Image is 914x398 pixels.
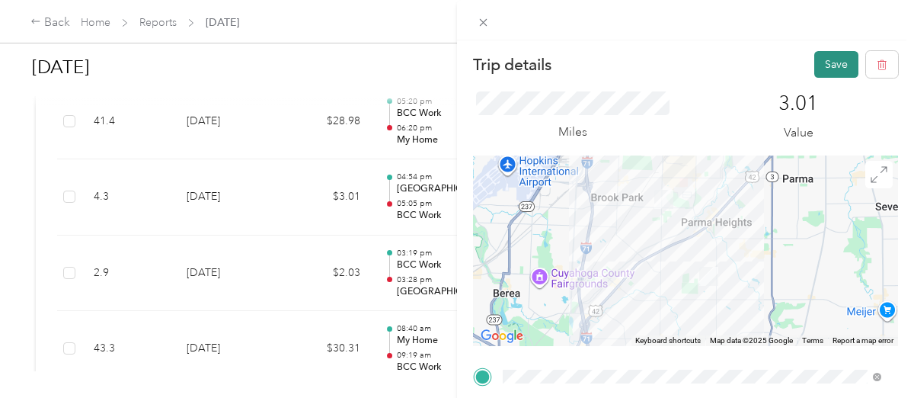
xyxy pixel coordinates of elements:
[473,54,551,75] p: Trip details
[635,335,701,346] button: Keyboard shortcuts
[814,51,858,78] button: Save
[477,326,527,346] a: Open this area in Google Maps (opens a new window)
[778,91,818,116] p: 3.01
[784,124,813,143] p: Value
[710,336,793,345] span: Map data ©2025 Google
[558,123,587,142] p: Miles
[802,336,823,345] a: Terms (opens in new tab)
[829,313,914,398] iframe: Everlance-gr Chat Button Frame
[477,326,527,346] img: Google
